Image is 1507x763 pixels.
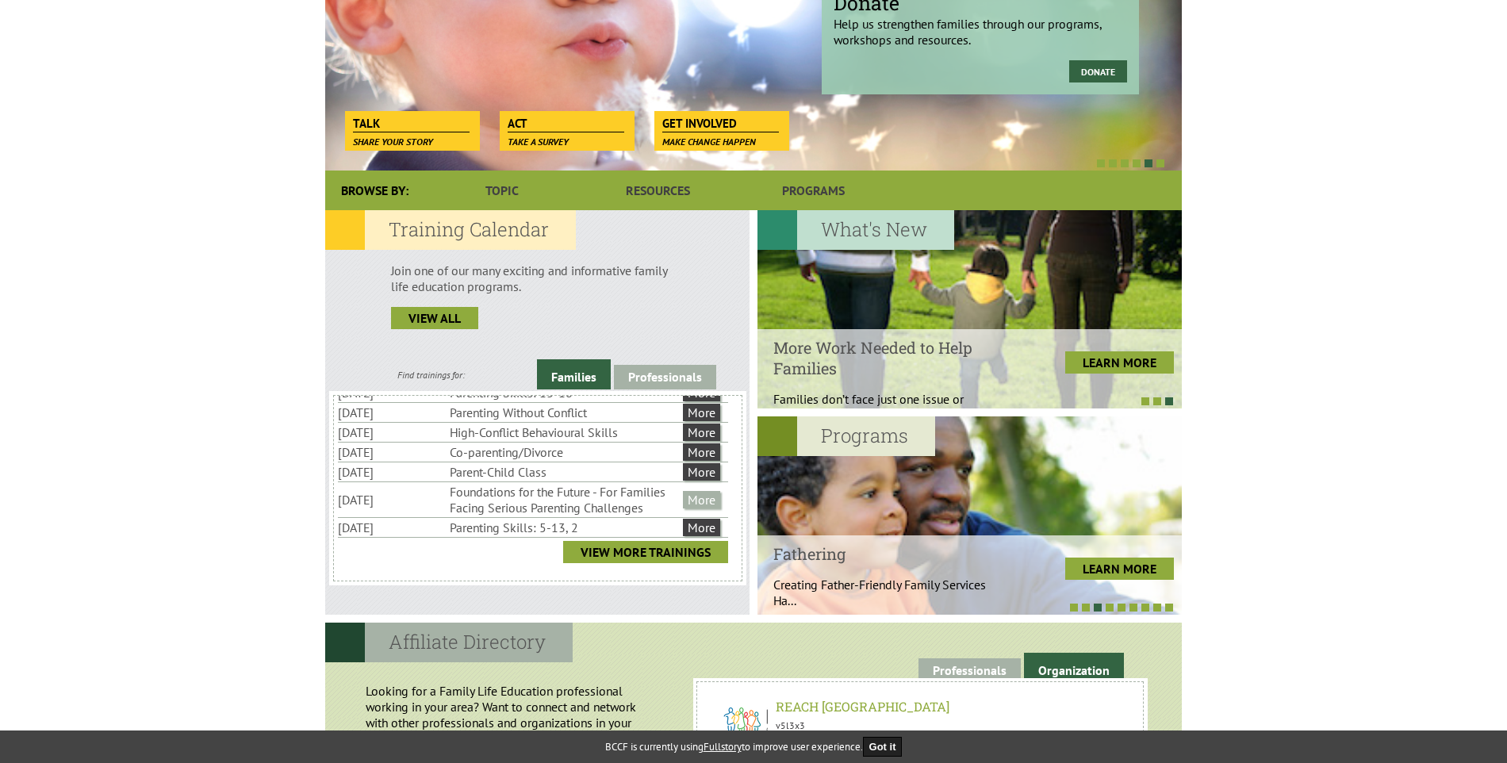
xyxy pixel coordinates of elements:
span: Get Involved [662,115,779,132]
a: Programs [736,171,892,210]
li: High-Conflict Behavioural Skills [450,423,680,442]
a: Donate [1069,60,1127,82]
h2: Affiliate Directory [325,623,573,662]
li: [DATE] [338,462,447,481]
h2: Programs [757,416,935,456]
a: Fullstory [704,740,742,753]
a: More [683,404,720,421]
p: Looking for a Family Life Education professional working in your area? Want to connect and networ... [334,675,685,754]
a: More [683,519,720,536]
a: LEARN MORE [1065,558,1174,580]
a: Talk Share your story [345,111,477,133]
li: Co-parenting/Divorce [450,443,680,462]
li: [DATE] [338,403,447,422]
a: Act Take a survey [500,111,632,133]
a: Professionals [918,658,1021,683]
div: Browse By: [325,171,424,210]
a: More [683,491,720,508]
a: Families [537,359,611,389]
img: REACH Community Health Centre MFC [708,693,849,753]
li: Parenting Without Conflict [450,403,680,422]
span: Take a survey [508,136,569,148]
span: Talk [353,115,470,132]
a: More [683,424,720,441]
li: Parenting Skills: 5-13, 2 [450,518,680,537]
p: v5l3x3 [708,719,1131,731]
span: Act [508,115,624,132]
a: Topic [424,171,580,210]
p: Help us strengthen families through our programs, workshops and resources. [834,2,1127,48]
h4: Fathering [773,543,1010,564]
p: Families don’t face just one issue or problem;... [773,391,1010,423]
li: [DATE] [338,518,447,537]
a: Get Involved Make change happen [654,111,787,133]
a: Organization [1024,653,1124,683]
button: Got it [863,737,903,757]
li: [DATE] [338,443,447,462]
h6: REACH [GEOGRAPHIC_DATA] [713,698,1126,715]
li: Foundations for the Future - For Families Facing Serious Parenting Challenges [450,482,680,517]
span: Share your story [353,136,433,148]
span: Make change happen [662,136,756,148]
li: [DATE] [338,423,447,442]
a: Professionals [614,365,716,389]
li: Parent-Child Class [450,462,680,481]
a: More [683,463,720,481]
h4: More Work Needed to Help Families [773,337,1010,378]
div: Find trainings for: [325,369,537,381]
a: Resources [580,171,735,210]
h2: What's New [757,210,954,250]
a: View More Trainings [563,541,728,563]
a: view all [391,307,478,329]
p: Join one of our many exciting and informative family life education programs. [391,263,684,294]
a: More [683,443,720,461]
li: [DATE] [338,490,447,509]
a: LEARN MORE [1065,351,1174,374]
p: Creating Father-Friendly Family Services Ha... [773,577,1010,608]
h2: Training Calendar [325,210,576,250]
